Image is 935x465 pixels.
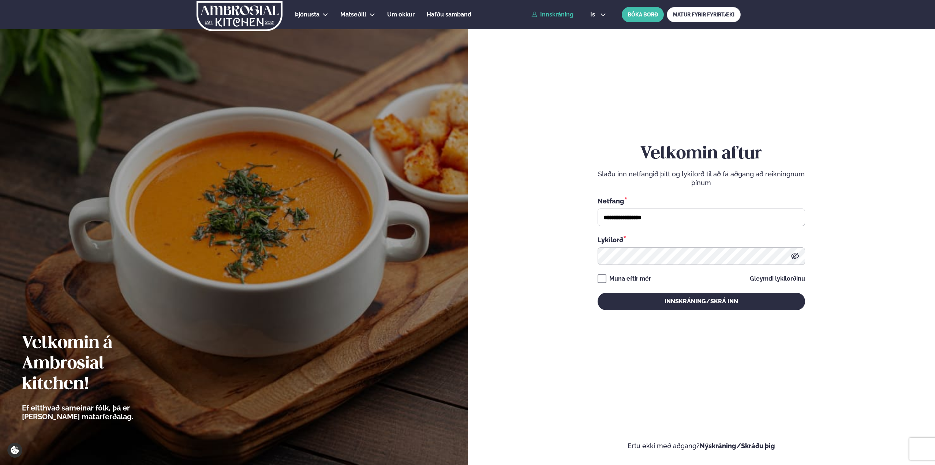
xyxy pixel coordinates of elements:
[387,10,415,19] a: Um okkur
[598,170,805,187] p: Sláðu inn netfangið þitt og lykilorð til að fá aðgang að reikningnum þínum
[598,235,805,244] div: Lykilorð
[598,196,805,206] div: Netfang
[387,11,415,18] span: Um okkur
[667,7,741,22] a: MATUR FYRIR FYRIRTÆKI
[622,7,664,22] button: BÓKA BORÐ
[531,11,573,18] a: Innskráning
[590,12,597,18] span: is
[295,10,319,19] a: Þjónusta
[700,442,775,450] a: Nýskráning/Skráðu þig
[750,276,805,282] a: Gleymdi lykilorðinu
[295,11,319,18] span: Þjónusta
[340,10,366,19] a: Matseðill
[22,404,174,421] p: Ef eitthvað sameinar fólk, þá er [PERSON_NAME] matarferðalag.
[427,11,471,18] span: Hafðu samband
[598,293,805,310] button: Innskráning/Skrá inn
[340,11,366,18] span: Matseðill
[196,1,283,31] img: logo
[7,443,22,458] a: Cookie settings
[427,10,471,19] a: Hafðu samband
[22,333,174,395] h2: Velkomin á Ambrosial kitchen!
[598,144,805,164] h2: Velkomin aftur
[584,12,612,18] button: is
[490,442,913,450] p: Ertu ekki með aðgang?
